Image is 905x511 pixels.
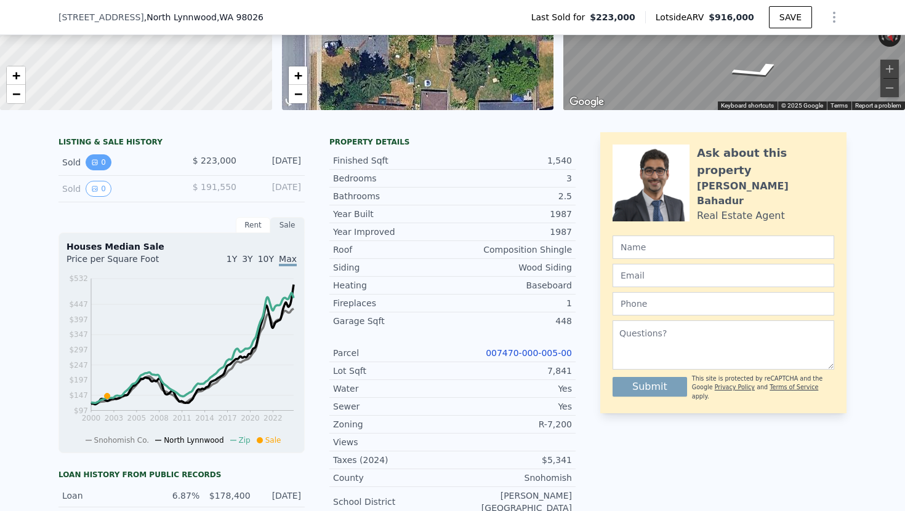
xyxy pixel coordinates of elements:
[770,384,818,390] a: Terms of Service
[263,414,283,422] tspan: 2022
[452,208,572,220] div: 1987
[452,365,572,377] div: 7,841
[333,261,452,274] div: Siding
[895,25,901,47] button: Rotate clockwise
[69,330,88,339] tspan: $347
[613,264,834,287] input: Email
[333,496,452,508] div: School District
[58,137,305,149] div: LISTING & SALE HISTORY
[769,6,812,28] button: SAVE
[333,244,452,256] div: Roof
[7,66,25,85] a: Zoom in
[880,79,899,97] button: Zoom out
[241,414,260,422] tspan: 2020
[333,279,452,291] div: Heating
[246,154,301,170] div: [DATE]
[452,400,572,413] div: Yes
[7,85,25,103] a: Zoom out
[333,226,452,238] div: Year Improved
[279,254,297,266] span: Max
[69,391,88,400] tspan: $147
[697,179,834,208] div: [PERSON_NAME] Bahadur
[452,297,572,309] div: 1
[452,190,572,202] div: 2.5
[69,274,88,283] tspan: $532
[590,11,635,23] span: $223,000
[69,376,88,384] tspan: $197
[66,253,182,272] div: Price per Square Foot
[566,94,607,110] a: Open this area in Google Maps (opens a new window)
[452,315,572,327] div: 448
[195,414,214,422] tspan: 2014
[172,414,191,422] tspan: 2011
[69,361,88,370] tspan: $247
[452,418,572,430] div: R-7,200
[333,154,452,167] div: Finished Sqft
[164,436,223,445] span: North Lynnwood
[879,25,885,47] button: Rotate counterclockwise
[86,181,111,197] button: View historical data
[452,226,572,238] div: 1987
[66,240,297,253] div: Houses Median Sale
[692,374,834,401] div: This site is protected by reCAPTCHA and the Google and apply.
[150,414,169,422] tspan: 2008
[709,12,754,22] span: $916,000
[62,181,172,197] div: Sold
[333,454,452,466] div: Taxes (2024)
[94,436,150,445] span: Snohomish Co.
[831,102,848,109] a: Terms (opens in new tab)
[712,57,803,84] path: Go North, 51st Pl W
[156,489,199,502] div: 6.87%
[58,470,305,480] div: Loan history from public records
[207,489,250,502] div: $178,400
[452,154,572,167] div: 1,540
[246,181,301,197] div: [DATE]
[880,24,899,48] button: Reset the view
[218,414,237,422] tspan: 2017
[294,68,302,83] span: +
[217,12,263,22] span: , WA 98026
[333,436,452,448] div: Views
[239,436,251,445] span: Zip
[781,102,823,109] span: © 2025 Google
[333,400,452,413] div: Sewer
[656,11,709,23] span: Lotside ARV
[697,145,834,179] div: Ask about this property
[333,172,452,184] div: Bedrooms
[880,60,899,78] button: Zoom in
[333,382,452,395] div: Water
[294,86,302,101] span: −
[452,261,572,274] div: Wood Siding
[721,101,774,110] button: Keyboard shortcuts
[265,436,281,445] span: Sale
[566,94,607,110] img: Google
[193,182,236,192] span: $ 191,550
[74,406,88,415] tspan: $97
[289,85,307,103] a: Zoom out
[452,382,572,395] div: Yes
[193,156,236,165] span: $ 223,000
[452,244,572,256] div: Composition Shingle
[105,414,124,422] tspan: 2003
[289,66,307,85] a: Zoom in
[452,172,572,184] div: 3
[69,315,88,324] tspan: $397
[333,297,452,309] div: Fireplaces
[144,11,263,23] span: , North Lynnwood
[127,414,147,422] tspan: 2005
[822,5,847,30] button: Show Options
[613,292,834,315] input: Phone
[329,137,576,147] div: Property details
[613,377,687,397] button: Submit
[486,348,572,358] a: 007470-000-005-00
[333,190,452,202] div: Bathrooms
[12,86,20,101] span: −
[236,217,270,233] div: Rent
[697,208,785,223] div: Real Estate Agent
[333,347,452,359] div: Parcel
[613,236,834,259] input: Name
[333,208,452,220] div: Year Built
[82,414,101,422] tspan: 2000
[452,454,572,466] div: $5,341
[12,68,20,83] span: +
